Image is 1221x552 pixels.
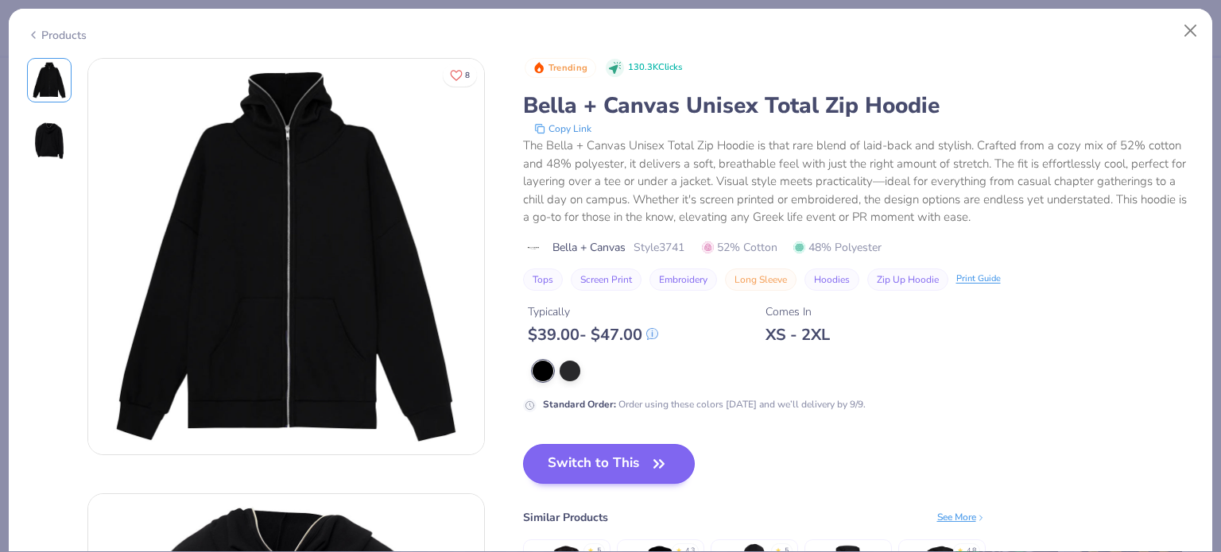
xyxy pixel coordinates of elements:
[628,61,682,75] span: 130.3K Clicks
[766,325,830,345] div: XS - 2XL
[528,303,658,320] div: Typically
[676,546,682,552] div: ★
[1176,16,1206,46] button: Close
[543,398,616,411] strong: Standard Order :
[523,444,696,484] button: Switch to This
[587,546,594,552] div: ★
[766,303,830,320] div: Comes In
[548,64,587,72] span: Trending
[30,61,68,99] img: Front
[937,510,986,524] div: See More
[529,121,596,137] button: copy to clipboard
[543,397,866,411] div: Order using these colors [DATE] and we’ll delivery by 9/9.
[443,64,477,87] button: Like
[793,239,882,256] span: 48% Polyester
[725,268,797,291] button: Long Sleeve
[571,268,642,291] button: Screen Print
[523,137,1195,226] div: The Bella + Canvas Unisex Total Zip Hoodie is that rare blend of laid-back and stylish. Crafted f...
[804,268,859,291] button: Hoodies
[634,239,684,256] span: Style 3741
[957,546,963,552] div: ★
[523,268,563,291] button: Tops
[523,241,545,254] img: brand logo
[867,268,948,291] button: Zip Up Hoodie
[528,325,658,345] div: $ 39.00 - $ 47.00
[649,268,717,291] button: Embroidery
[88,59,484,454] img: Front
[30,122,68,160] img: Back
[523,91,1195,121] div: Bella + Canvas Unisex Total Zip Hoodie
[552,239,626,256] span: Bella + Canvas
[702,239,777,256] span: 52% Cotton
[525,58,596,79] button: Badge Button
[775,546,781,552] div: ★
[533,61,545,74] img: Trending sort
[465,71,470,79] span: 8
[523,509,608,526] div: Similar Products
[956,272,1001,286] div: Print Guide
[27,27,87,44] div: Products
